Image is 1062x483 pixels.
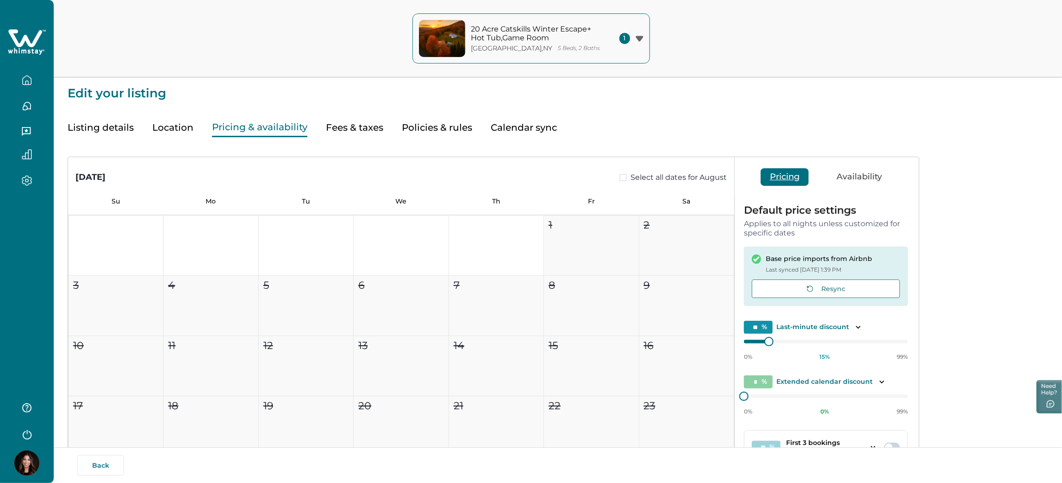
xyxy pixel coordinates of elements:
[491,118,557,137] button: Calendar sync
[819,353,830,361] p: 15 %
[752,280,900,298] button: Resync
[68,118,134,137] button: Listing details
[761,168,809,186] button: Pricing
[544,197,639,205] p: Fr
[163,197,259,205] p: Mo
[853,322,864,333] button: Toggle description
[471,44,553,52] p: [GEOGRAPHIC_DATA] , NY
[354,197,449,205] p: We
[744,219,908,237] p: Applies to all nights unless customized for specific dates
[402,118,472,137] button: Policies & rules
[786,438,864,457] p: First 3 bookings discount
[776,377,873,387] p: Extended calendar discount
[744,408,752,415] p: 0%
[75,171,106,184] div: [DATE]
[258,197,354,205] p: Tu
[744,205,908,216] p: Default price settings
[766,254,872,264] p: Base price imports from Airbnb
[897,353,908,361] p: 99%
[619,33,630,44] span: 1
[68,77,1048,100] p: Edit your listing
[776,323,849,332] p: Last-minute discount
[68,197,163,205] p: Su
[326,118,383,137] button: Fees & taxes
[152,118,194,137] button: Location
[639,197,734,205] p: Sa
[471,25,596,43] p: 20 Acre Catskills Winter Escape+ Hot Tub,Game Room
[212,118,307,137] button: Pricing & availability
[876,376,887,388] button: Toggle description
[558,45,600,52] p: 5 Beds, 2 Baths
[14,451,39,476] img: Whimstay Host
[419,20,465,57] img: property-cover
[897,408,908,415] p: 99%
[77,455,124,476] button: Back
[827,168,891,186] button: Availability
[744,353,752,361] p: 0%
[449,197,544,205] p: Th
[631,172,727,183] span: Select all dates for August
[820,408,829,415] p: 0 %
[866,440,881,455] button: Toggle dropdown
[766,265,872,274] p: Last synced [DATE] 1:39 PM
[412,13,650,64] button: property-cover20 Acre Catskills Winter Escape+ Hot Tub,Game Room[GEOGRAPHIC_DATA],NY5 Beds, 2 Baths1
